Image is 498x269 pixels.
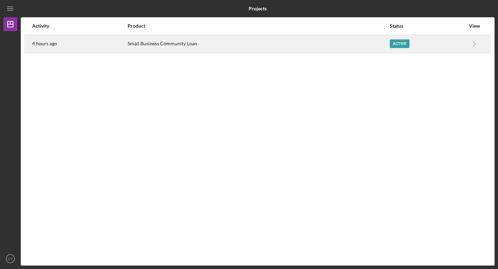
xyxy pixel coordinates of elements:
text: VY [8,257,13,261]
div: View [466,23,483,29]
div: Status [390,23,465,29]
div: Small Business Community Loan [128,35,389,53]
time: 2025-09-24 23:34 [32,41,57,46]
div: Product [128,23,389,29]
button: VY [3,252,17,266]
div: Activity [32,23,127,29]
div: Active [390,39,409,48]
b: Projects [249,6,267,11]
